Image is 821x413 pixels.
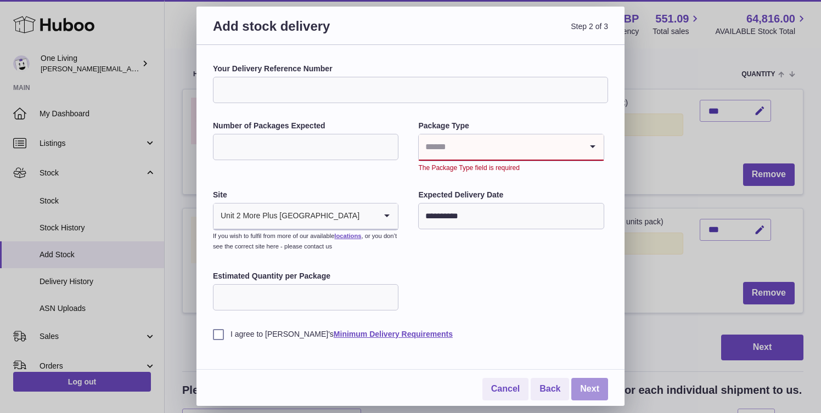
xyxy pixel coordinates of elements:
a: Next [571,378,608,400]
span: Unit 2 More Plus [GEOGRAPHIC_DATA] [213,203,360,229]
a: Back [531,378,569,400]
input: Search for option [419,134,581,160]
input: Search for option [360,203,376,229]
label: Site [213,190,398,200]
a: locations [334,233,361,239]
label: Expected Delivery Date [418,190,604,200]
h3: Add stock delivery [213,18,410,48]
label: Estimated Quantity per Package [213,271,398,281]
div: The Package Type field is required [418,163,604,172]
div: Search for option [419,134,603,161]
a: Minimum Delivery Requirements [334,330,453,338]
small: If you wish to fulfil from more of our available , or you don’t see the correct site here - pleas... [213,233,397,250]
a: Cancel [482,378,528,400]
label: Number of Packages Expected [213,121,398,131]
span: Step 2 of 3 [410,18,608,48]
label: Package Type [418,121,604,131]
label: I agree to [PERSON_NAME]'s [213,329,608,340]
label: Your Delivery Reference Number [213,64,608,74]
div: Search for option [213,203,398,230]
